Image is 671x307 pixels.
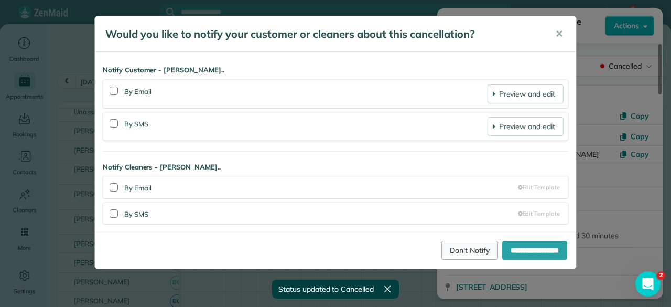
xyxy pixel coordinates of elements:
iframe: Intercom live chat [635,271,661,297]
strong: Notify Customer - [PERSON_NAME].. [103,65,568,76]
h5: Would you like to notify your customer or cleaners about this cancellation? [105,27,540,41]
span: Status updated to Cancelled [278,284,374,294]
a: Edit Template [518,209,560,218]
a: Preview and edit [488,117,564,136]
a: Don't Notify [441,241,498,260]
span: 2 [657,271,665,280]
div: By SMS [124,207,518,220]
div: By Email [124,84,488,103]
strong: Notify Cleaners - [PERSON_NAME].. [103,162,568,173]
a: Edit Template [518,183,560,192]
a: Preview and edit [488,84,564,103]
div: By Email [124,181,518,194]
span: ✕ [555,28,563,40]
div: By SMS [124,117,488,136]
